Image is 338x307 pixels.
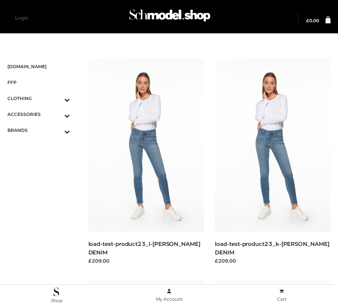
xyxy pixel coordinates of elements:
img: .Shop [54,287,59,296]
span: [DOMAIN_NAME] [7,62,70,71]
img: Schmodel Admin 964 [127,4,212,30]
a: My Account [113,287,226,304]
a: load-test-product23_k-[PERSON_NAME] DENIM [215,240,329,256]
a: Schmodel Admin 964 [126,6,212,30]
a: Login [15,15,28,21]
a: load-test-product23_l-[PERSON_NAME] DENIM [88,240,200,256]
a: ACCESSORIESToggle Submenu [7,106,70,122]
button: Toggle Submenu [44,106,70,122]
a: Cart [225,287,338,304]
span: Cart [277,296,287,302]
a: CLOTHINGToggle Submenu [7,90,70,106]
a: BRANDSToggle Submenu [7,122,70,138]
span: ACCESSORIES [7,110,70,119]
div: £209.00 [88,257,204,264]
a: FFP [7,74,70,90]
a: [DOMAIN_NAME] [7,59,70,74]
span: CLOTHING [7,94,70,103]
span: BRANDS [7,126,70,134]
span: £ [306,18,309,23]
div: £209.00 [215,257,331,264]
span: FFP [7,78,70,87]
span: .Shop [50,298,62,303]
button: Toggle Submenu [44,90,70,106]
button: Toggle Submenu [44,122,70,138]
a: £0.00 [306,19,319,23]
bdi: 0.00 [306,18,319,23]
span: My Account [156,296,183,302]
